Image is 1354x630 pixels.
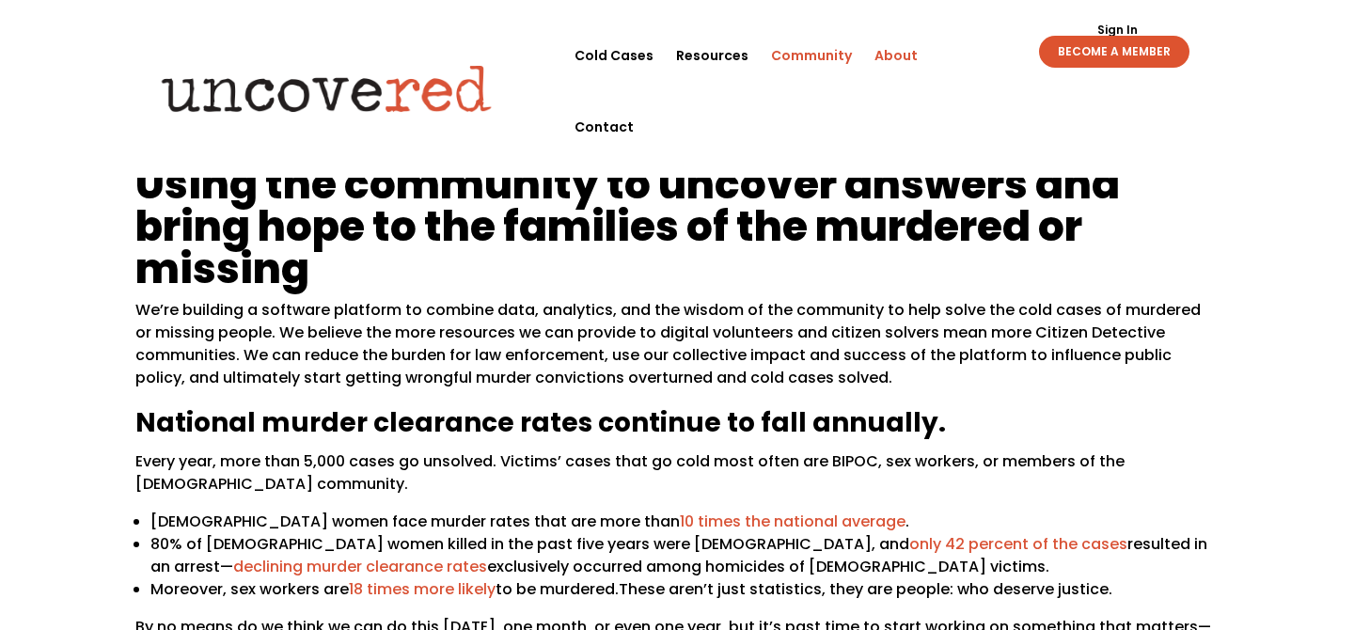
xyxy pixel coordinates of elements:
[150,533,1207,577] span: 80% of [DEMOGRAPHIC_DATA] women killed in the past five years were [DEMOGRAPHIC_DATA], and result...
[135,404,946,441] span: National murder clearance rates continue to fall annually.
[676,20,748,91] a: Resources
[150,578,619,600] span: Moreover, sex workers are to be murdered.
[135,450,1125,495] span: Every year, more than 5,000 cases go unsolved. Victims’ cases that go cold most often are BIPOC, ...
[349,578,496,600] a: 18 times more likely
[1087,24,1148,36] a: Sign In
[146,52,508,125] img: Uncovered logo
[233,556,487,577] a: declining murder clearance rates
[150,511,909,532] span: [DEMOGRAPHIC_DATA] women face murder rates that are more than .
[575,20,653,91] a: Cold Cases
[1039,36,1189,68] a: BECOME A MEMBER
[680,511,905,532] a: 10 times the national average
[575,91,634,163] a: Contact
[874,20,918,91] a: About
[135,299,1219,404] p: We’re building a software platform to combine data, analytics, and the wisdom of the community to...
[135,163,1219,299] h1: Using the community to uncover answers and bring hope to the families of the murdered or missing
[909,533,1127,555] a: only 42 percent of the cases
[619,578,1112,600] span: These aren’t just statistics, they are people: who deserve justice.
[771,20,852,91] a: Community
